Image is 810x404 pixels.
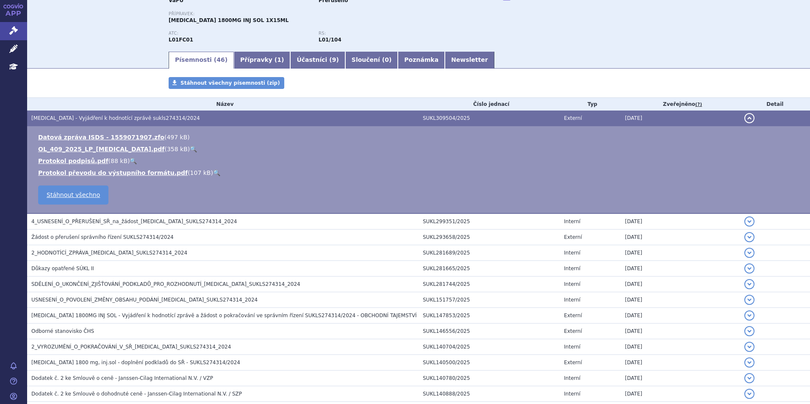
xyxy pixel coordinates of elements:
[564,313,582,318] span: Externí
[169,31,310,36] p: ATC:
[180,80,280,86] span: Stáhnout všechny písemnosti (zip)
[564,297,580,303] span: Interní
[419,261,560,277] td: SUKL281665/2025
[234,52,290,69] a: Přípravky (1)
[744,342,755,352] button: detail
[744,232,755,242] button: detail
[564,234,582,240] span: Externí
[419,213,560,230] td: SUKL299351/2025
[31,250,187,256] span: 2_HODNOTÍCÍ_ZPRÁVA_DARZALEX_SUKLS274314_2024
[38,134,164,141] a: Datová zpráva ISDS - 1559071907.zfo
[621,230,740,245] td: [DATE]
[621,324,740,339] td: [DATE]
[744,263,755,274] button: detail
[419,245,560,261] td: SUKL281689/2025
[564,266,580,271] span: Interní
[169,52,234,69] a: Písemnosti (46)
[621,355,740,371] td: [DATE]
[744,248,755,258] button: detail
[740,98,810,111] th: Detail
[319,31,460,36] p: RS:
[744,310,755,321] button: detail
[111,158,128,164] span: 88 kB
[31,115,200,121] span: DARZALEX - Vyjádření k hodnotící zprávě sukls274314/2024
[166,134,187,141] span: 497 kB
[31,219,237,224] span: 4_USNESENÍ_O_PŘERUŠENÍ_SŘ_na_žádost_DARZALEX_SUKLS274314_2024
[419,386,560,402] td: SUKL140888/2025
[169,37,193,43] strong: DARATUMUMAB
[419,277,560,292] td: SUKL281744/2025
[419,355,560,371] td: SUKL140500/2025
[31,234,174,240] span: Žádost o přerušení správního řízení SUKLS274314/2024
[564,360,582,365] span: Externí
[621,277,740,292] td: [DATE]
[38,185,108,205] a: Stáhnout všechno
[564,250,580,256] span: Interní
[445,52,494,69] a: Newsletter
[31,344,231,350] span: 2_VYROZUMĚNÍ_O_POKRAČOVÁNÍ_V_SŘ_DARZALEX_SUKLS274314_2024
[277,56,281,63] span: 1
[216,56,225,63] span: 46
[27,98,419,111] th: Název
[621,292,740,308] td: [DATE]
[419,98,560,111] th: Číslo jednací
[385,56,389,63] span: 0
[564,391,580,397] span: Interní
[332,56,336,63] span: 9
[190,169,211,176] span: 107 kB
[38,157,802,165] li: ( )
[744,326,755,336] button: detail
[564,328,582,334] span: Externí
[169,11,469,17] p: Přípravek:
[621,308,740,324] td: [DATE]
[564,344,580,350] span: Interní
[169,17,288,23] span: [MEDICAL_DATA] 1800MG INJ SOL 1X15ML
[38,158,108,164] a: Protokol podpisů.pdf
[621,339,740,355] td: [DATE]
[31,375,213,381] span: Dodatek č. 2 ke Smlouvě o ceně - Janssen-Cilag International N.V. / VZP
[167,146,188,152] span: 358 kB
[564,219,580,224] span: Interní
[621,98,740,111] th: Zveřejněno
[290,52,345,69] a: Účastníci (9)
[564,115,582,121] span: Externí
[419,308,560,324] td: SUKL147853/2025
[744,279,755,289] button: detail
[319,37,341,43] strong: daratumumab
[744,295,755,305] button: detail
[744,113,755,123] button: detail
[31,313,417,318] span: DARZALEX 1800MG INJ SOL - Vyjádření k hodnotící zprávě a žádost o pokračování ve správním řízení ...
[213,169,220,176] a: 🔍
[564,375,580,381] span: Interní
[419,230,560,245] td: SUKL293658/2025
[169,77,284,89] a: Stáhnout všechny písemnosti (zip)
[31,266,94,271] span: Důkazy opatřené SÚKL II
[398,52,445,69] a: Poznámka
[744,357,755,368] button: detail
[130,158,137,164] a: 🔍
[695,102,702,108] abbr: (?)
[38,169,802,177] li: ( )
[744,389,755,399] button: detail
[419,324,560,339] td: SUKL146556/2025
[31,328,94,334] span: Odborné stanovisko ČHS
[38,145,802,153] li: ( )
[190,146,197,152] a: 🔍
[31,360,240,365] span: Darzalex 1800 mg, inj.sol - doplnění podkladů do SŘ - SUKLS274314/2024
[31,281,300,287] span: SDĚLENÍ_O_UKONČENÍ_ZJIŠŤOVÁNÍ_PODKLADŮ_PRO_ROZHODNUTÍ_DARZALEX_SUKLS274314_2024
[621,371,740,386] td: [DATE]
[419,292,560,308] td: SUKL151757/2025
[564,281,580,287] span: Interní
[31,297,258,303] span: USNESENÍ_O_POVOLENÍ_ZMĚNY_OBSAHU_PODÁNÍ_DARZALEX_SUKLS274314_2024
[744,216,755,227] button: detail
[419,339,560,355] td: SUKL140704/2025
[744,373,755,383] button: detail
[621,386,740,402] td: [DATE]
[419,111,560,126] td: SUKL309504/2025
[38,146,164,152] a: OL_409_2025_LP_[MEDICAL_DATA].pdf
[419,371,560,386] td: SUKL140780/2025
[621,261,740,277] td: [DATE]
[560,98,621,111] th: Typ
[38,133,802,141] li: ( )
[621,111,740,126] td: [DATE]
